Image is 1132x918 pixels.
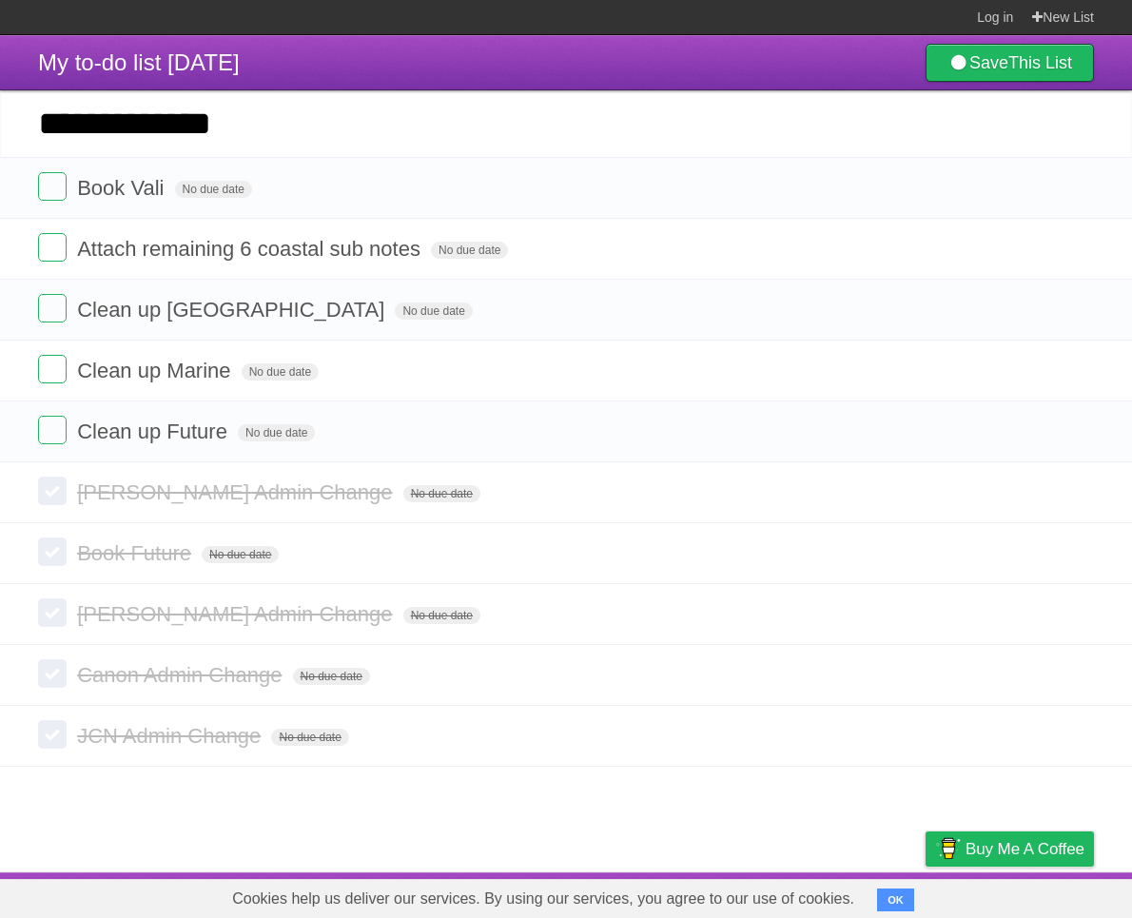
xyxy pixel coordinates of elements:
span: Canon Admin Change [77,663,286,687]
label: Done [38,720,67,749]
span: No due date [403,607,480,624]
span: Clean up Marine [77,359,235,382]
span: [PERSON_NAME] Admin Change [77,602,397,626]
span: Cookies help us deliver our services. By using our services, you agree to our use of cookies. [213,880,873,918]
img: Buy me a coffee [935,832,961,865]
span: [PERSON_NAME] Admin Change [77,480,397,504]
span: Attach remaining 6 coastal sub notes [77,237,425,261]
a: Buy me a coffee [926,831,1094,867]
span: No due date [175,181,252,198]
span: JCN Admin Change [77,724,265,748]
a: Privacy [901,877,950,913]
label: Done [38,172,67,201]
span: No due date [271,729,348,746]
span: Book Future [77,541,196,565]
span: My to-do list [DATE] [38,49,240,75]
button: OK [877,889,914,911]
span: Buy me a coffee [966,832,1084,866]
b: This List [1008,53,1072,72]
a: Terms [836,877,878,913]
span: Clean up Future [77,420,232,443]
label: Done [38,598,67,627]
span: No due date [202,546,279,563]
span: No due date [403,485,480,502]
label: Done [38,537,67,566]
span: No due date [242,363,319,381]
a: About [673,877,712,913]
span: No due date [238,424,315,441]
label: Done [38,659,67,688]
label: Done [38,294,67,322]
span: No due date [431,242,508,259]
label: Done [38,416,67,444]
label: Done [38,233,67,262]
span: No due date [293,668,370,685]
label: Done [38,355,67,383]
a: SaveThis List [926,44,1094,82]
a: Suggest a feature [974,877,1094,913]
span: Clean up [GEOGRAPHIC_DATA] [77,298,389,322]
span: No due date [395,303,472,320]
span: Book Vali [77,176,168,200]
label: Done [38,477,67,505]
a: Developers [735,877,812,913]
